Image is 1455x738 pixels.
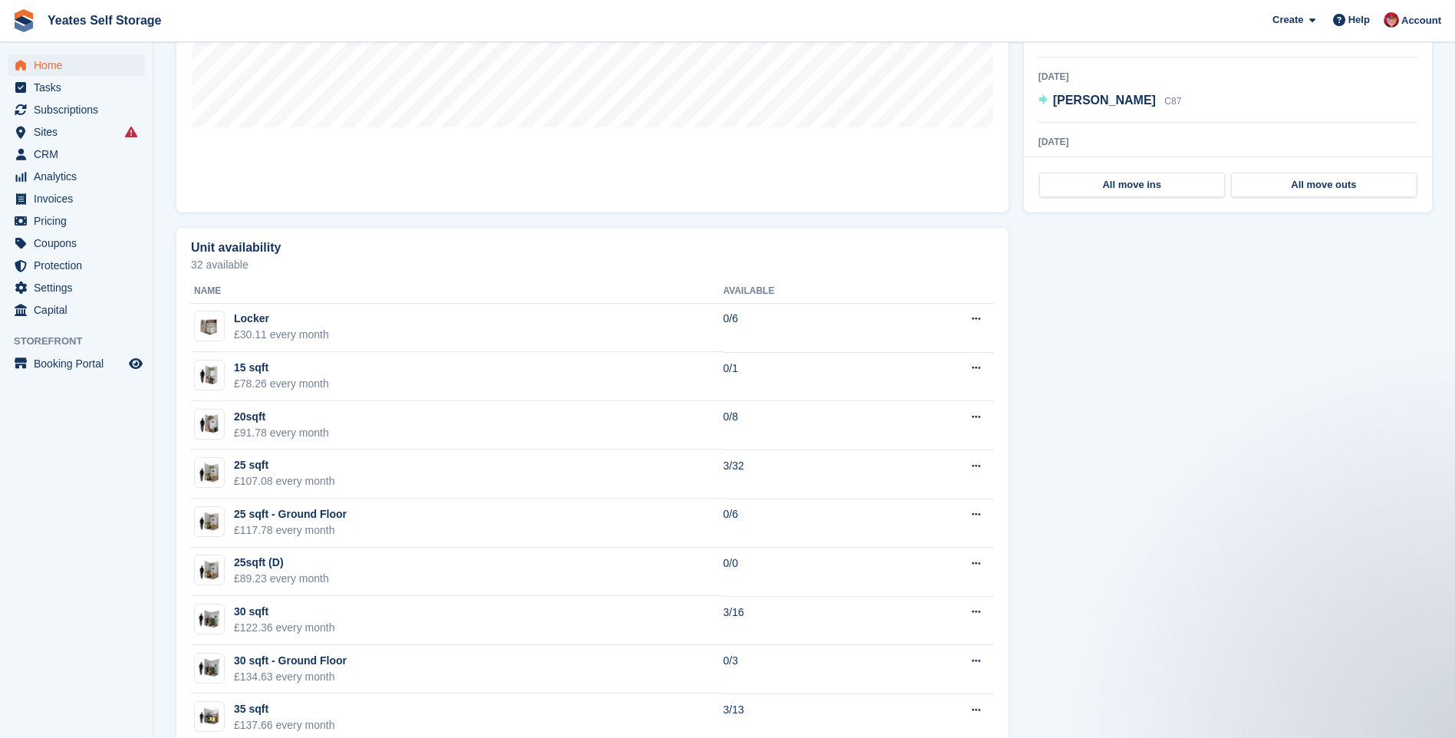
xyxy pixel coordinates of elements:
i: Smart entry sync failures have occurred [125,126,137,138]
div: [DATE] [1039,70,1417,84]
img: 30-sqft-unit.jpg [195,657,224,679]
div: £89.23 every month [234,571,329,587]
div: 15 sqft [234,360,329,376]
div: £134.63 every month [234,669,347,685]
div: 20sqft [234,409,329,425]
a: menu [8,232,145,254]
td: 0/6 [723,303,890,352]
img: 30-sqft-unit.jpg [195,608,224,631]
a: Preview store [127,354,145,373]
span: Help [1348,12,1370,28]
a: menu [8,255,145,276]
div: £91.78 every month [234,425,329,441]
div: £122.36 every month [234,620,335,636]
span: Booking Portal [34,353,126,374]
span: Tasks [34,77,126,98]
div: £137.66 every month [234,717,335,733]
th: Name [191,279,723,304]
img: stora-icon-8386f47178a22dfd0bd8f6a31ec36ba5ce8667c1dd55bd0f319d3a0aa187defe.svg [12,9,35,32]
p: 32 available [191,259,994,270]
span: Sites [34,121,126,143]
div: Locker [234,311,329,327]
div: £117.78 every month [234,522,347,539]
span: [PERSON_NAME] [1053,94,1156,107]
td: 0/0 [723,548,890,597]
div: 25sqft (D) [234,555,329,571]
div: £78.26 every month [234,376,329,392]
span: Capital [34,299,126,321]
a: [PERSON_NAME] C87 [1039,91,1182,111]
div: 25 sqft [234,457,335,473]
td: 0/3 [723,645,890,694]
a: menu [8,210,145,232]
span: CRM [34,143,126,165]
span: Home [34,54,126,76]
a: menu [8,353,145,374]
img: 25-sqft-unit.jpg [195,462,224,484]
td: 3/16 [723,596,890,645]
span: Protection [34,255,126,276]
td: 3/32 [723,450,890,499]
a: Yeates Self Storage [41,8,168,33]
div: 30 sqft [234,604,335,620]
span: Account [1401,13,1441,28]
a: menu [8,277,145,298]
td: 0/8 [723,401,890,450]
div: £30.11 every month [234,327,329,343]
span: Coupons [34,232,126,254]
a: menu [8,121,145,143]
div: 30 sqft - Ground Floor [234,653,347,669]
span: Settings [34,277,126,298]
a: menu [8,166,145,187]
img: 25-sqft-unit.jpg [195,559,224,582]
img: Wendie Tanner [1384,12,1399,28]
a: menu [8,143,145,165]
div: 35 sqft [234,701,335,717]
div: [DATE] [1039,135,1417,149]
a: All move ins [1039,173,1225,197]
span: C87 [1164,96,1181,107]
th: Available [723,279,890,304]
a: menu [8,299,145,321]
img: 20-sqft-unit.jpg [195,413,224,435]
img: 25-sqft-unit.jpg [195,511,224,533]
span: Analytics [34,166,126,187]
img: Locker%20Small%20-%20Plain.jpg [195,311,224,341]
a: All move outs [1231,173,1417,197]
td: 0/1 [723,352,890,401]
span: Subscriptions [34,99,126,120]
a: menu [8,99,145,120]
td: 0/6 [723,499,890,548]
div: £107.08 every month [234,473,335,489]
img: 35-sqft-unit.jpg [195,706,224,728]
a: menu [8,188,145,209]
a: menu [8,54,145,76]
h2: Unit availability [191,241,281,255]
a: menu [8,77,145,98]
span: Storefront [14,334,153,349]
span: Pricing [34,210,126,232]
span: Invoices [34,188,126,209]
div: 25 sqft - Ground Floor [234,506,347,522]
span: Create [1272,12,1303,28]
img: 15-sqft-unit.jpg [195,364,224,387]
